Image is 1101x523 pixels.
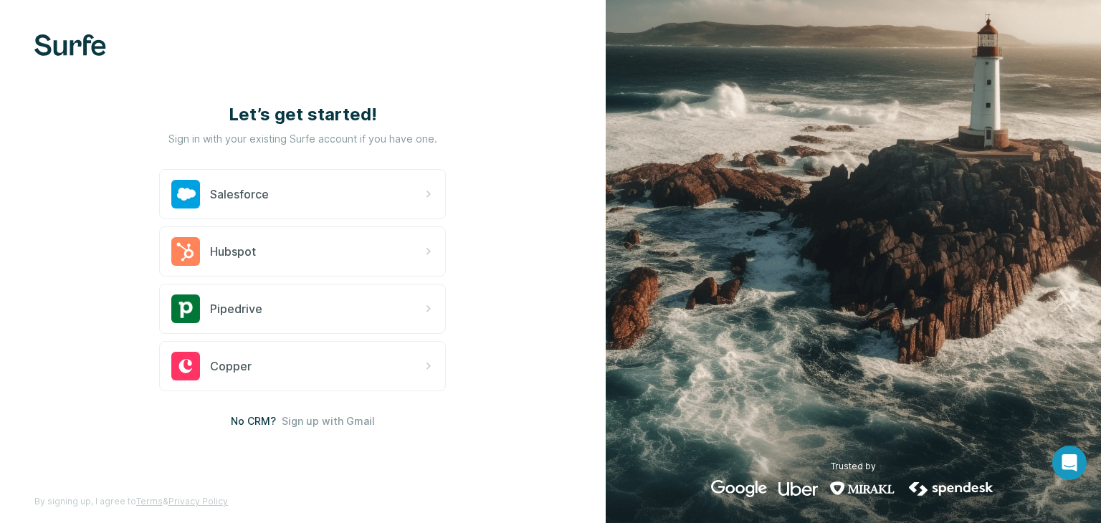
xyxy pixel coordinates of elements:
[168,132,437,146] p: Sign in with your existing Surfe account if you have one.
[159,103,446,126] h1: Let’s get started!
[34,495,228,508] span: By signing up, I agree to &
[829,480,895,497] img: mirakl's logo
[1052,446,1087,480] div: Open Intercom Messenger
[136,496,163,507] a: Terms
[34,34,106,56] img: Surfe's logo
[171,352,200,380] img: copper's logo
[778,480,818,497] img: uber's logo
[171,237,200,266] img: hubspot's logo
[210,358,252,375] span: Copper
[231,414,276,428] span: No CRM?
[210,186,269,203] span: Salesforce
[171,294,200,323] img: pipedrive's logo
[210,243,256,260] span: Hubspot
[282,414,375,428] button: Sign up with Gmail
[831,460,876,473] p: Trusted by
[168,496,228,507] a: Privacy Policy
[907,480,996,497] img: spendesk's logo
[171,180,200,208] img: salesforce's logo
[711,480,767,497] img: google's logo
[210,300,262,317] span: Pipedrive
